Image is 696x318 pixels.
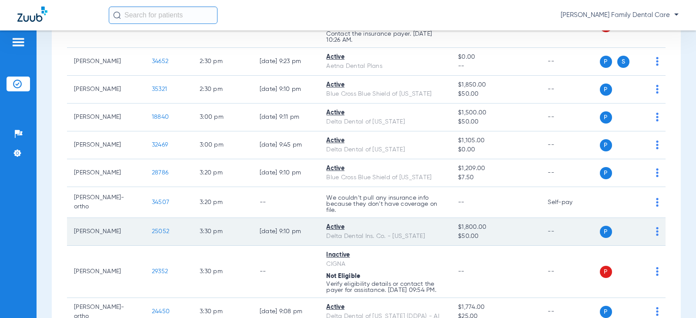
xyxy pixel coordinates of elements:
[253,104,320,131] td: [DATE] 9:11 PM
[541,76,599,104] td: --
[541,131,599,159] td: --
[656,168,659,177] img: group-dot-blue.svg
[458,173,534,182] span: $7.50
[326,251,444,260] div: Inactive
[458,80,534,90] span: $1,850.00
[600,306,612,318] span: P
[152,268,168,274] span: 29352
[67,76,145,104] td: [PERSON_NAME]
[600,84,612,96] span: P
[541,104,599,131] td: --
[152,199,169,205] span: 34507
[193,131,253,159] td: 3:00 PM
[152,142,168,148] span: 32469
[600,111,612,124] span: P
[193,187,253,218] td: 3:20 PM
[253,159,320,187] td: [DATE] 9:10 PM
[656,227,659,236] img: group-dot-blue.svg
[561,11,679,20] span: [PERSON_NAME] Family Dental Care
[656,198,659,207] img: group-dot-blue.svg
[253,187,320,218] td: --
[541,48,599,76] td: --
[600,56,612,68] span: P
[600,226,612,238] span: P
[656,85,659,94] img: group-dot-blue.svg
[600,167,612,179] span: P
[152,86,167,92] span: 35321
[152,114,169,120] span: 18840
[253,218,320,246] td: [DATE] 9:10 PM
[326,117,444,127] div: Delta Dental of [US_STATE]
[253,246,320,298] td: --
[326,232,444,241] div: Delta Dental Ins. Co. - [US_STATE]
[458,232,534,241] span: $50.00
[152,308,170,315] span: 24450
[656,307,659,316] img: group-dot-blue.svg
[326,62,444,71] div: Aetna Dental Plans
[656,267,659,276] img: group-dot-blue.svg
[656,141,659,149] img: group-dot-blue.svg
[600,139,612,151] span: P
[152,170,168,176] span: 28786
[541,159,599,187] td: --
[326,260,444,269] div: CIGNA
[458,303,534,312] span: $1,774.00
[458,62,534,71] span: --
[326,108,444,117] div: Active
[17,7,47,22] img: Zuub Logo
[326,195,444,213] p: We couldn’t pull any insurance info because they don’t have coverage on file.
[458,136,534,145] span: $1,105.00
[326,53,444,62] div: Active
[67,48,145,76] td: [PERSON_NAME]
[193,218,253,246] td: 3:30 PM
[656,113,659,121] img: group-dot-blue.svg
[67,246,145,298] td: [PERSON_NAME]
[326,223,444,232] div: Active
[458,268,465,274] span: --
[253,48,320,76] td: [DATE] 9:23 PM
[458,199,465,205] span: --
[67,159,145,187] td: [PERSON_NAME]
[326,136,444,145] div: Active
[458,164,534,173] span: $1,209.00
[326,90,444,99] div: Blue Cross Blue Shield of [US_STATE]
[113,11,121,19] img: Search Icon
[326,303,444,312] div: Active
[326,273,360,279] span: Not Eligible
[458,90,534,99] span: $50.00
[458,145,534,154] span: $0.00
[458,108,534,117] span: $1,500.00
[193,104,253,131] td: 3:00 PM
[326,145,444,154] div: Delta Dental of [US_STATE]
[326,31,444,43] p: Contact the insurance payer. [DATE] 10:26 AM.
[67,187,145,218] td: [PERSON_NAME]-ortho
[600,266,612,278] span: P
[617,56,629,68] span: S
[458,223,534,232] span: $1,800.00
[326,80,444,90] div: Active
[193,159,253,187] td: 3:20 PM
[193,246,253,298] td: 3:30 PM
[656,57,659,66] img: group-dot-blue.svg
[541,187,599,218] td: Self-pay
[67,218,145,246] td: [PERSON_NAME]
[541,218,599,246] td: --
[253,131,320,159] td: [DATE] 9:45 PM
[253,76,320,104] td: [DATE] 9:10 PM
[67,104,145,131] td: [PERSON_NAME]
[67,131,145,159] td: [PERSON_NAME]
[193,76,253,104] td: 2:30 PM
[109,7,217,24] input: Search for patients
[326,164,444,173] div: Active
[326,281,444,293] p: Verify eligibility details or contact the payer for assistance. [DATE] 09:54 PM.
[152,228,169,234] span: 25052
[11,37,25,47] img: hamburger-icon
[458,53,534,62] span: $0.00
[326,173,444,182] div: Blue Cross Blue Shield of [US_STATE]
[152,58,168,64] span: 34652
[541,246,599,298] td: --
[458,117,534,127] span: $50.00
[193,48,253,76] td: 2:30 PM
